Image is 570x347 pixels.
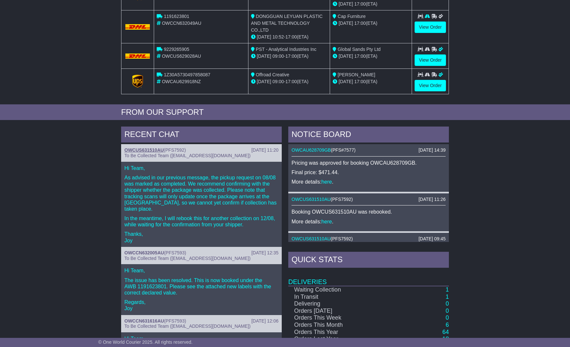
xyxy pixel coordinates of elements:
[292,197,446,202] div: ( )
[288,269,449,286] td: Deliveries
[124,324,250,329] span: To Be Collected Team ([EMAIL_ADDRESS][DOMAIN_NAME])
[251,147,278,153] div: [DATE] 11:20
[419,197,446,202] div: [DATE] 11:26
[132,75,143,88] img: GetCarrierServiceLogo
[339,1,353,7] span: [DATE]
[166,318,184,324] span: PFS7593
[124,147,164,153] a: OWCUS631510AU
[256,72,289,77] span: Offroad Creative
[322,219,332,224] a: here
[322,179,332,185] a: here
[442,336,449,342] a: 18
[121,108,449,117] div: FROM OUR SUPPORT
[333,20,409,27] div: (ETA)
[288,127,449,144] div: NOTICE BOARD
[162,53,201,59] span: OWCUS629028AU
[292,147,331,153] a: OWCAU628709GB
[251,250,278,256] div: [DATE] 12:35
[292,169,446,175] p: Final price: $471.44.
[124,153,250,158] span: To Be Collected Team ([EMAIL_ADDRESS][DOMAIN_NAME])
[288,252,449,269] div: Quick Stats
[257,53,271,59] span: [DATE]
[164,14,189,19] span: 1191623801
[124,165,278,171] p: Hi Team,
[338,72,375,77] span: [PERSON_NAME]
[292,242,418,247] span: To Be Collected Team ([EMAIL_ADDRESS][DOMAIN_NAME])
[251,78,327,85] div: - (ETA)
[288,322,389,329] td: Orders This Month
[164,47,189,52] span: 9229265905
[288,329,389,336] td: Orders This Year
[165,147,184,153] span: PFS7592
[273,79,284,84] span: 09:00
[257,79,271,84] span: [DATE]
[332,236,351,241] span: PFS7592
[164,72,210,77] span: 1Z30A5730497858087
[333,1,409,8] div: (ETA)
[292,209,446,215] p: Booking OWCUS631510AU was rebooked.
[354,1,366,7] span: 17:00
[121,127,282,144] div: RECENT CHAT
[124,215,278,228] p: In the meantime, I will rebook this for another collection on 12/08, while waiting for the confir...
[124,250,278,256] div: ( )
[415,80,446,91] a: View Order
[273,53,284,59] span: 09:00
[446,308,449,314] a: 0
[415,22,446,33] a: View Order
[288,336,389,343] td: Orders Last Year
[419,147,446,153] div: [DATE] 14:39
[251,53,327,60] div: - (ETA)
[339,53,353,59] span: [DATE]
[338,47,381,52] span: Global Sands Pty Ltd
[256,47,317,52] span: PST - Analytical Industries Inc
[292,236,446,242] div: ( )
[124,299,278,311] p: Regards, Joy
[124,147,278,153] div: ( )
[354,53,366,59] span: 17:00
[288,286,389,294] td: Waiting Collection
[332,147,354,153] span: PFS#7577
[339,79,353,84] span: [DATE]
[124,277,278,296] p: The issue has been resolved. This is now booked under the AWB 1191623801. Please see the attached...
[285,34,297,39] span: 17:00
[446,300,449,307] a: 0
[124,318,278,324] div: ( )
[288,314,389,322] td: Orders This Week
[415,54,446,66] a: View Order
[292,147,446,153] div: ( )
[288,308,389,315] td: Orders [DATE]
[292,179,446,185] p: More details: .
[446,322,449,328] a: 6
[339,21,353,26] span: [DATE]
[124,250,164,255] a: OWCCN632005AU
[125,53,150,59] img: DHL.png
[257,34,271,39] span: [DATE]
[442,329,449,335] a: 64
[124,336,278,342] p: Hi Team,
[333,53,409,60] div: (ETA)
[354,21,366,26] span: 17:00
[446,286,449,293] a: 1
[124,231,278,243] p: Thanks, Joy
[292,219,446,225] p: More details: .
[124,174,278,212] p: As advised in our previous message, the pickup request on 08/08 was marked as completed. We recom...
[333,78,409,85] div: (ETA)
[446,314,449,321] a: 0
[292,236,331,241] a: OWCUS631510AU
[251,34,327,40] div: - (ETA)
[292,197,331,202] a: OWCUS631510AU
[288,294,389,301] td: In Transit
[166,250,184,255] span: PFS7593
[285,53,297,59] span: 17:00
[292,160,446,166] p: Pricing was approved for booking OWCAU628709GB.
[162,79,201,84] span: OWCAU629918NZ
[354,79,366,84] span: 17:00
[273,34,284,39] span: 10:52
[446,294,449,300] a: 1
[251,14,323,33] span: DONGGUAN LEYUAN PLASTIC AND METAL TECHNOLOGY CO.,LTD
[162,21,201,26] span: OWCCN632049AU
[288,300,389,308] td: Delivering
[125,24,150,29] img: DHL.png
[419,236,446,242] div: [DATE] 09:45
[124,318,164,324] a: OWCCN631616AU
